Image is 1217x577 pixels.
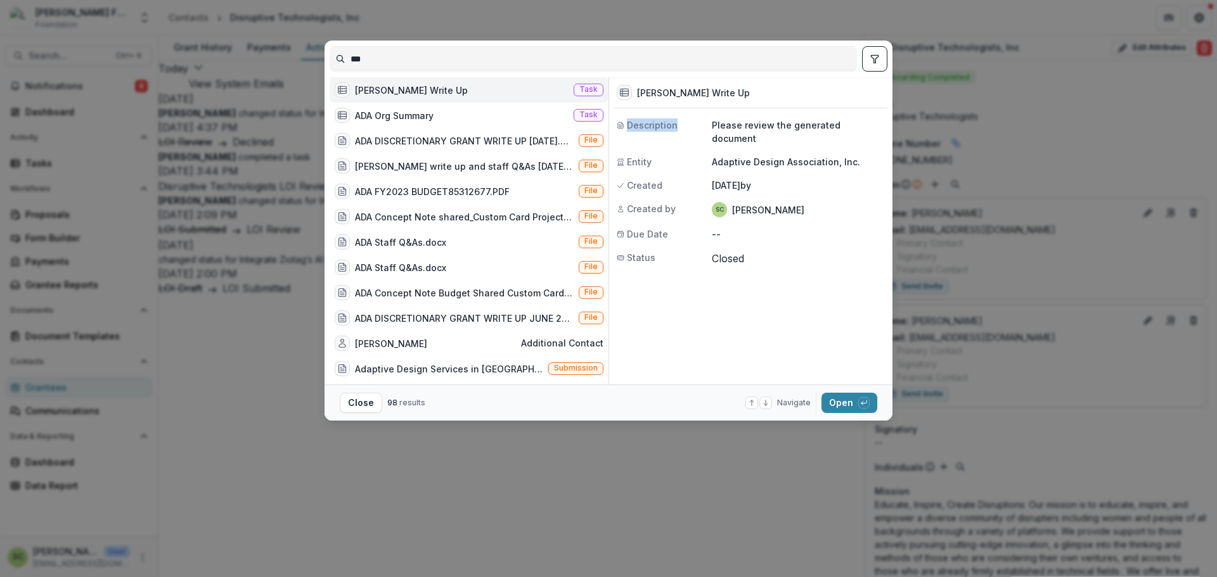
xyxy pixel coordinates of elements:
span: 98 [387,398,397,407]
div: [PERSON_NAME] Write Up [355,84,468,97]
button: Open [821,393,877,413]
span: Status [627,251,655,264]
div: Sandra Ching [716,206,724,213]
p: Adaptive Design Association, Inc. [712,155,885,168]
p: [PERSON_NAME] [732,203,804,217]
div: ADA Org Summary [355,109,434,122]
button: Close [340,393,382,413]
p: [DATE] by [712,179,885,192]
div: ADA Staff Q&As.docx [355,236,446,249]
div: [PERSON_NAME] [355,337,427,350]
span: Task [579,110,598,119]
div: ADA Concept Note shared_Custom Card Project.docx [355,210,574,224]
span: Description [627,118,678,132]
span: Additional contact [521,338,603,349]
span: Entity [627,155,652,168]
span: Created [627,179,662,192]
span: Submission [554,364,598,372]
button: toggle filters [862,46,887,72]
span: Navigate [777,397,811,409]
span: Created by [627,202,676,215]
span: File [584,161,598,170]
h3: [PERSON_NAME] Write Up [637,86,750,99]
span: Closed [712,252,744,265]
p: Please review the generated document [712,118,885,145]
span: File [584,313,598,322]
span: Task [579,85,598,94]
div: [PERSON_NAME] write up and staff Q&As [DATE].docx [355,160,574,173]
span: results [399,398,425,407]
span: File [584,237,598,246]
div: ADA FY2023 BUDGET85312677.PDF [355,185,510,198]
span: File [584,212,598,220]
span: File [584,262,598,271]
div: ADA Concept Note Budget Shared Custom Card Project.xlsx [355,286,574,300]
p: -- [712,227,721,241]
span: File [584,136,598,144]
div: ADA DISCRETIONARY GRANT WRITE UP JUNE 202392296505.DOCX [355,312,574,325]
div: ADA DISCRETIONARY GRANT WRITE UP [DATE].docx [355,134,574,148]
div: ADA Staff Q&As.docx [355,261,446,274]
span: File [584,288,598,296]
div: Adaptive Design Services in [GEOGRAPHIC_DATA] - 72953675 [355,362,543,376]
span: Due Date [627,227,668,241]
span: File [584,186,598,195]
